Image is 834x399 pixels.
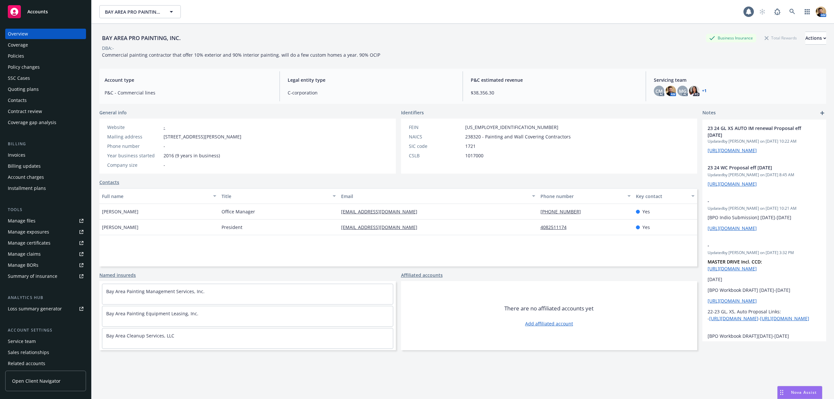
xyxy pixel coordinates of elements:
[708,138,821,144] span: Updated by [PERSON_NAME] on [DATE] 10:22 AM
[107,152,161,159] div: Year business started
[107,133,161,140] div: Mailing address
[107,143,161,150] div: Phone number
[164,162,165,168] span: -
[708,333,821,339] p: [BPO Workbook DRAFT][DATE]-[DATE]
[5,95,86,106] a: Contacts
[222,208,255,215] span: Office Manager
[465,152,483,159] span: 1017000
[540,193,624,200] div: Phone number
[708,225,757,231] a: [URL][DOMAIN_NAME]
[5,172,86,182] a: Account charges
[708,125,804,138] span: 23 24 GL XS AUTO IM renewal Proposal eff [DATE]
[8,84,39,94] div: Quoting plans
[761,34,800,42] div: Total Rewards
[8,73,30,83] div: SSC Cases
[5,117,86,128] a: Coverage gap analysis
[8,216,36,226] div: Manage files
[708,308,821,322] p: 22-23 GL, XS, Auto Proposal Links: - -
[409,124,463,131] div: FEIN
[102,45,114,51] div: DBA: -
[702,159,826,192] div: 23 24 WC Proposal eff [DATE]Updatedby [PERSON_NAME] on [DATE] 8:45 AM[URL][DOMAIN_NAME]
[801,5,814,18] a: Switch app
[706,34,756,42] div: Business Insurance
[8,183,46,193] div: Installment plans
[338,188,538,204] button: Email
[8,62,40,72] div: Policy changes
[708,181,757,187] a: [URL][DOMAIN_NAME]
[5,141,86,147] div: Billing
[99,34,183,42] div: BAY AREA PRO PAINTING, INC.
[99,179,119,186] a: Contacts
[679,88,686,94] span: MG
[5,51,86,61] a: Policies
[5,40,86,50] a: Coverage
[99,109,127,116] span: General info
[777,386,822,399] button: Nova Assist
[805,32,826,44] div: Actions
[222,193,329,200] div: Title
[702,109,716,117] span: Notes
[8,358,45,369] div: Related accounts
[99,272,136,278] a: Named insureds
[504,305,594,312] span: There are no affiliated accounts yet
[633,188,697,204] button: Key contact
[5,73,86,83] a: SSC Cases
[8,260,38,270] div: Manage BORs
[708,265,757,272] a: [URL][DOMAIN_NAME]
[689,86,699,96] img: photo
[219,188,338,204] button: Title
[105,89,272,96] span: P&C - Commercial lines
[102,52,380,58] span: Commercial painting contractor that offer 10% exterior and 90% interior painting. will do a few c...
[708,147,757,153] a: [URL][DOMAIN_NAME]
[708,298,757,304] a: [URL][DOMAIN_NAME]
[8,271,57,281] div: Summary of insurance
[465,124,558,131] span: [US_EMPLOYER_IDENTIFICATION_NUMBER]
[708,214,821,221] p: [BPO Indio Submission] [DATE]-[DATE]
[540,224,572,230] a: 4082511174
[5,304,86,314] a: Loss summary generator
[99,188,219,204] button: Full name
[106,333,174,339] a: Bay Area Cleanup Services, LLC
[708,172,821,178] span: Updated by [PERSON_NAME] on [DATE] 8:45 AM
[5,3,86,21] a: Accounts
[5,29,86,39] a: Overview
[8,238,50,248] div: Manage certificates
[99,5,181,18] button: BAY AREA PRO PAINTING, INC.
[654,77,821,83] span: Servicing team
[471,77,638,83] span: P&C estimated revenue
[708,250,821,256] span: Updated by [PERSON_NAME] on [DATE] 3:32 PM
[5,216,86,226] a: Manage files
[818,109,826,117] a: add
[5,249,86,259] a: Manage claims
[164,133,241,140] span: [STREET_ADDRESS][PERSON_NAME]
[525,320,573,327] a: Add affiliated account
[655,88,663,94] span: CM
[107,124,161,131] div: Website
[8,172,44,182] div: Account charges
[709,315,758,321] a: [URL][DOMAIN_NAME]
[409,143,463,150] div: SIC code
[288,77,455,83] span: Legal entity type
[409,152,463,159] div: CSLB
[164,124,165,130] a: -
[708,242,804,249] span: -
[341,208,423,215] a: [EMAIL_ADDRESS][DOMAIN_NAME]
[8,106,42,117] div: Contract review
[8,227,49,237] div: Manage exposures
[288,89,455,96] span: C-corporation
[27,9,48,14] span: Accounts
[102,224,138,231] span: [PERSON_NAME]
[756,5,769,18] a: Start snowing
[409,133,463,140] div: NAICS
[708,259,762,265] strong: MASTER DRIVE Incl. CCD:
[8,95,27,106] div: Contacts
[5,294,86,301] div: Analytics hub
[702,192,826,237] div: -Updatedby [PERSON_NAME] on [DATE] 10:21 AM[BPO Indio Submission] [DATE]-[DATE][URL][DOMAIN_NAME]
[636,193,687,200] div: Key contact
[8,150,25,160] div: Invoices
[5,260,86,270] a: Manage BORs
[8,304,62,314] div: Loss summary generator
[5,347,86,358] a: Sales relationships
[164,152,220,159] span: 2016 (9 years in business)
[642,208,650,215] span: Yes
